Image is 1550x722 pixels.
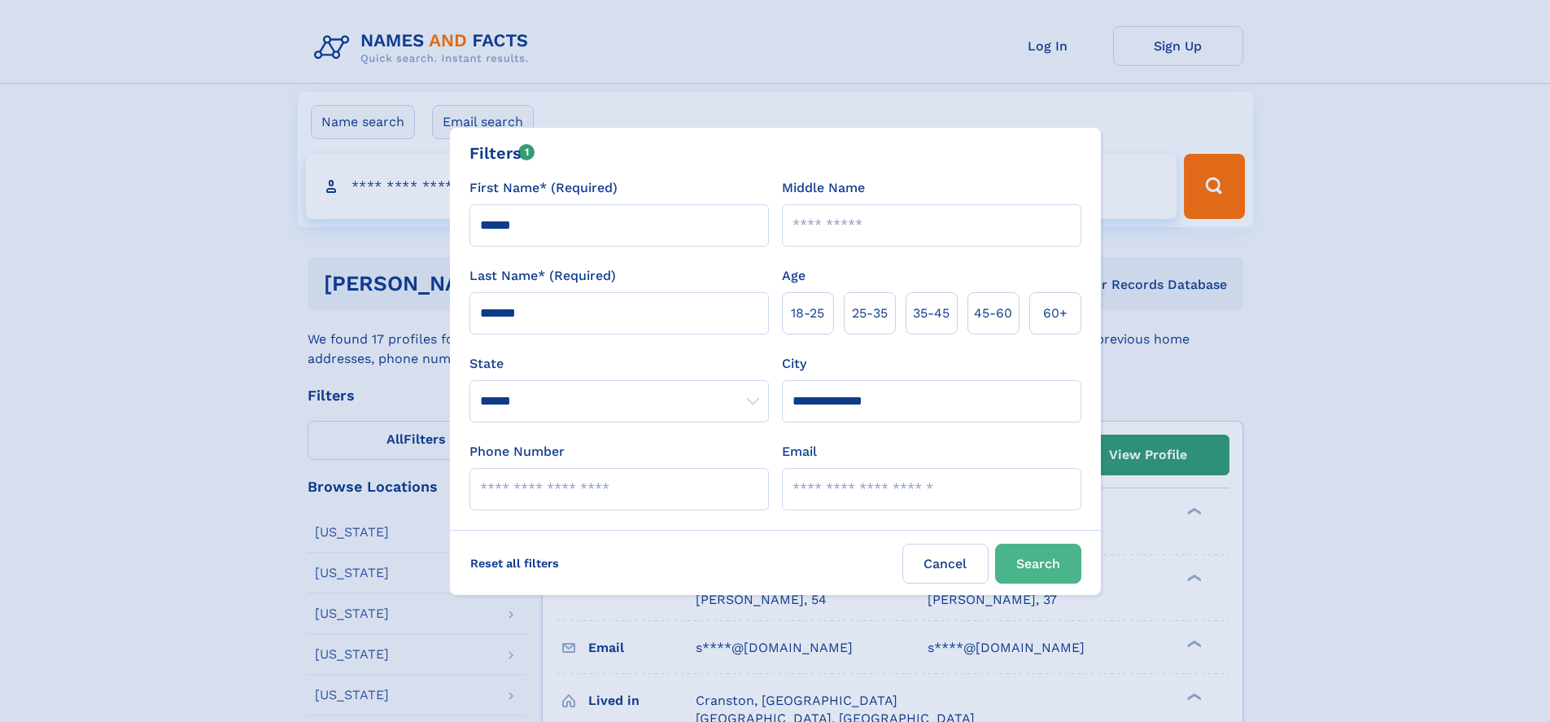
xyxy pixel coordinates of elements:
[782,266,806,286] label: Age
[974,304,1012,323] span: 45‑60
[782,178,865,198] label: Middle Name
[852,304,888,323] span: 25‑35
[782,354,806,374] label: City
[469,442,565,462] label: Phone Number
[469,141,535,165] div: Filters
[902,544,989,584] label: Cancel
[995,544,1081,584] button: Search
[782,442,817,462] label: Email
[469,354,769,374] label: State
[460,544,570,583] label: Reset all filters
[791,304,824,323] span: 18‑25
[1043,304,1068,323] span: 60+
[913,304,950,323] span: 35‑45
[469,266,616,286] label: Last Name* (Required)
[469,178,618,198] label: First Name* (Required)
